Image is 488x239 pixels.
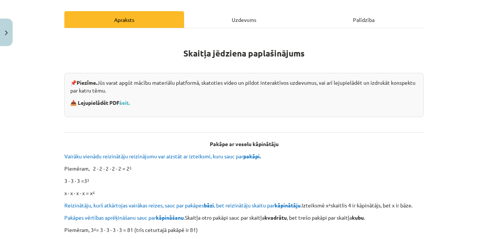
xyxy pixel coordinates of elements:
[210,141,279,147] b: Pakāpe ar veselu kāpinātāju
[94,226,96,232] sup: 4
[64,177,424,185] p: 3 ∙ 3 ∙ 3 =3
[64,201,424,209] p: Izteiksmē x skaitlis 4 ir kāpinātājs, bet x ir bāze.
[119,99,130,106] a: šeit.
[87,177,89,183] sup: 3
[156,214,184,221] b: kāpināšanu
[129,165,132,171] sup: 5
[64,214,185,221] span: Pakāpes vērtības aprēķināšanu sauc par .
[183,48,305,59] strong: Skaitļa jēdziena paplašinājums
[264,214,287,221] b: kvadrātu
[77,79,97,86] strong: Piezīme.
[93,190,95,195] sup: 4
[304,11,424,28] div: Palīdzība
[64,153,262,159] span: Vairāku vienādu reizinātāju reizinājumu var aizstāt ar izteiksmi, kuru sauc par
[64,189,424,197] p: x ∙ x ∙ x ∙ x = x
[328,202,331,207] sup: 4
[352,214,364,221] b: kubu
[64,165,424,172] p: Piemēram, 2 ∙ 2 ∙ 2 ∙ 2 ∙ 2 = 2
[5,30,8,35] img: icon-close-lesson-0947bae3869378f0d4975bcd49f059093ad1ed9edebbc8119c70593378902aed.svg
[64,11,184,28] div: Apraksts
[204,202,214,209] b: bāzi
[243,153,261,159] b: pakāpi.
[64,226,424,234] p: Piemēram, 3 = 3 ∙ 3 ∙ 3 ∙ 3 = 81 (trīs ceturtajā pakāpē ir 81)
[64,214,424,222] p: Skaitļa otro pakāpi sauc par skaitļa , bet trešo pakāpi par skaitļa .
[274,202,301,209] b: kāpinātāju
[64,202,302,209] span: Reizinātāju, kurš atkārtojas vairākas reizes, sauc par pakāpes , bet reizinātāju skaitu par .
[184,11,304,28] div: Uzdevums
[70,79,418,94] p: 📌 Jūs varat apgūt mācību materiālu platformā, skatoties video un pildot interaktīvos uzdevumus, v...
[70,99,131,106] strong: 📥 Lejupielādēt PDF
